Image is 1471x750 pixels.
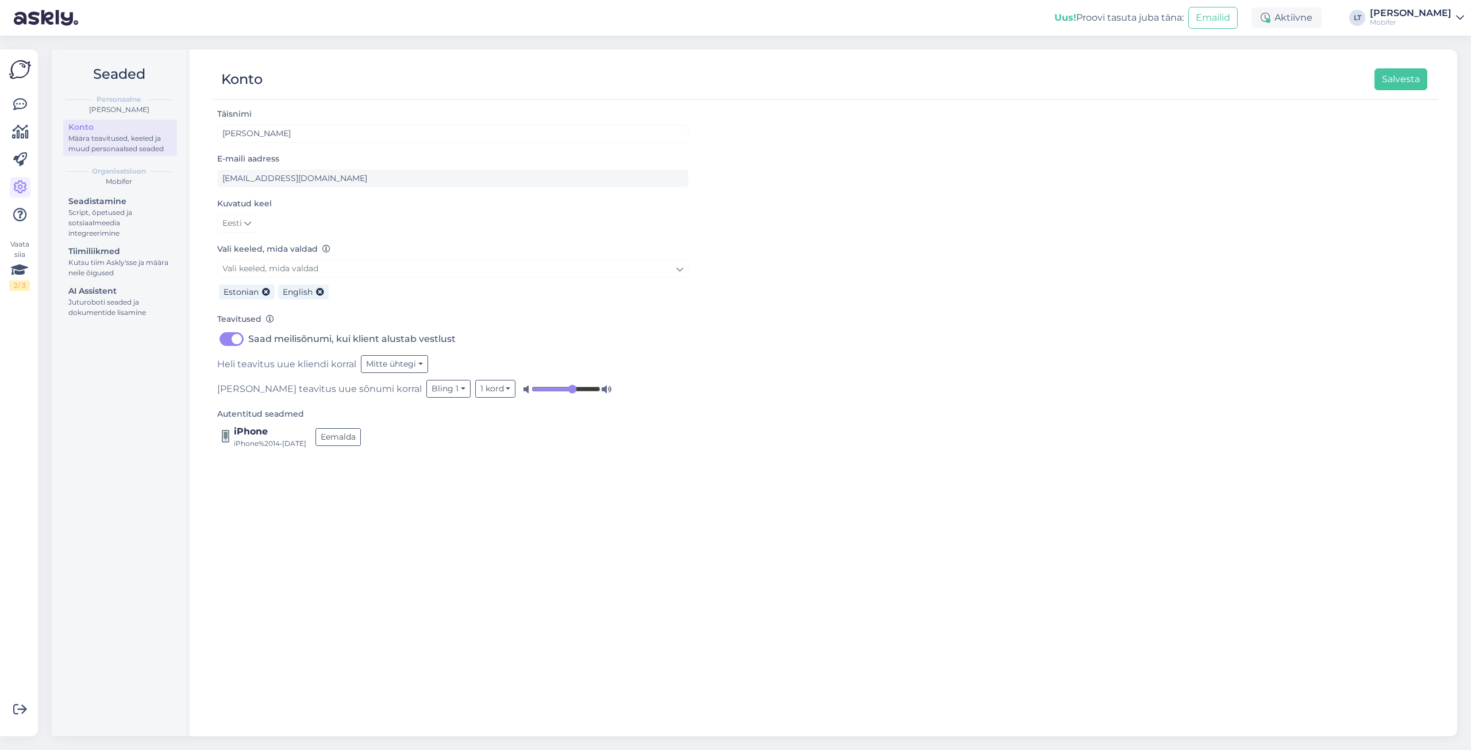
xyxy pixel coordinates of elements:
b: Personaalne [97,94,141,105]
label: Kuvatud keel [217,198,272,210]
div: [PERSON_NAME] teavitus uue sõnumi korral [217,380,688,398]
div: Heli teavitus uue kliendi korral [217,355,688,373]
a: Eesti [217,214,256,233]
div: [PERSON_NAME] [1370,9,1451,18]
button: Salvesta [1374,68,1427,90]
label: Saad meilisõnumi, kui klient alustab vestlust [248,330,456,348]
span: Estonian [224,287,259,297]
a: [PERSON_NAME]Mobifer [1370,9,1464,27]
button: Eemalda [315,428,361,446]
div: iPhone%2014 • [DATE] [234,439,306,449]
label: Vali keeled, mida valdad [217,243,330,255]
div: AI Assistent [68,285,172,297]
div: Kutsu tiim Askly'sse ja määra neile õigused [68,257,172,278]
div: [PERSON_NAME] [61,105,177,115]
div: Proovi tasuta juba täna: [1054,11,1184,25]
a: Vali keeled, mida valdad [217,260,688,278]
div: Aktiivne [1251,7,1322,28]
a: KontoMäära teavitused, keeled ja muud personaalsed seaded [63,120,177,156]
a: AI AssistentJuturoboti seaded ja dokumentide lisamine [63,283,177,320]
button: 1 kord [475,380,516,398]
button: Bling 1 [426,380,471,398]
img: Askly Logo [9,59,31,80]
label: Täisnimi [217,108,252,120]
div: Määra teavitused, keeled ja muud personaalsed seaded [68,133,172,154]
div: Konto [68,121,172,133]
b: Organisatsioon [92,166,146,176]
div: Mobifer [1370,18,1451,27]
label: E-maili aadress [217,153,279,165]
label: Autentitud seadmed [217,408,304,420]
div: Konto [221,68,263,90]
input: Sisesta e-maili aadress [217,170,688,187]
h2: Seaded [61,63,177,85]
label: Teavitused [217,313,274,325]
input: Sisesta nimi [217,125,688,143]
span: Eesti [222,217,242,230]
a: SeadistamineScript, õpetused ja sotsiaalmeedia integreerimine [63,194,177,240]
div: Tiimiliikmed [68,245,172,257]
button: Emailid [1188,7,1238,29]
span: English [283,287,313,297]
div: iPhone [234,425,306,439]
div: Juturoboti seaded ja dokumentide lisamine [68,297,172,318]
button: Mitte ühtegi [361,355,428,373]
div: LT [1349,10,1365,26]
div: Seadistamine [68,195,172,207]
span: Vali keeled, mida valdad [222,263,318,274]
div: Mobifer [61,176,177,187]
div: Vaata siia [9,239,30,291]
div: Script, õpetused ja sotsiaalmeedia integreerimine [68,207,172,239]
b: Uus! [1054,12,1076,23]
a: TiimiliikmedKutsu tiim Askly'sse ja määra neile õigused [63,244,177,280]
div: 2 / 3 [9,280,30,291]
